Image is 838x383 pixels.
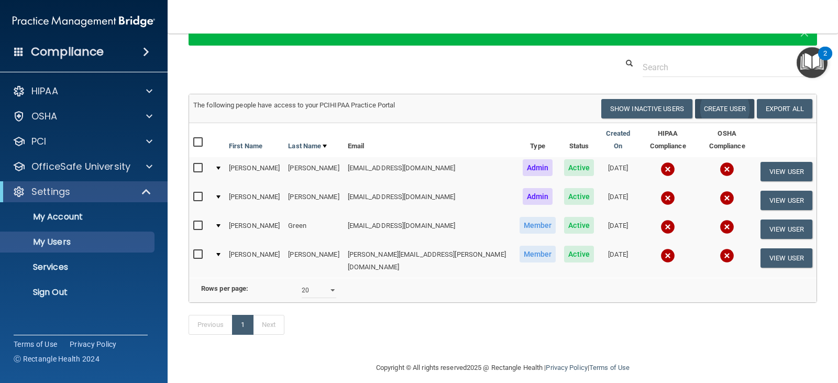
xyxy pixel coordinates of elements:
[520,246,556,262] span: Member
[225,186,284,215] td: [PERSON_NAME]
[31,135,46,148] p: PCI
[284,157,343,186] td: [PERSON_NAME]
[598,157,638,186] td: [DATE]
[720,191,734,205] img: cross.ca9f0e7f.svg
[13,160,152,173] a: OfficeSafe University
[7,237,150,247] p: My Users
[601,99,692,118] button: Show Inactive Users
[189,315,233,335] a: Previous
[225,215,284,244] td: [PERSON_NAME]
[253,315,284,335] a: Next
[344,215,515,244] td: [EMAIL_ADDRESS][DOMAIN_NAME]
[288,140,327,152] a: Last Name
[201,284,248,292] b: Rows per page:
[564,217,594,234] span: Active
[7,212,150,222] p: My Account
[14,339,57,349] a: Terms of Use
[515,123,560,157] th: Type
[31,185,70,198] p: Settings
[760,162,812,181] button: View User
[520,217,556,234] span: Member
[344,186,515,215] td: [EMAIL_ADDRESS][DOMAIN_NAME]
[70,339,117,349] a: Privacy Policy
[344,244,515,278] td: [PERSON_NAME][EMAIL_ADDRESS][PERSON_NAME][DOMAIN_NAME]
[31,45,104,59] h4: Compliance
[598,215,638,244] td: [DATE]
[560,123,598,157] th: Status
[564,246,594,262] span: Active
[284,215,343,244] td: Green
[344,123,515,157] th: Email
[698,123,756,157] th: OSHA Compliance
[13,185,152,198] a: Settings
[14,354,100,364] span: Ⓒ Rectangle Health 2024
[660,191,675,205] img: cross.ca9f0e7f.svg
[643,58,809,77] input: Search
[598,186,638,215] td: [DATE]
[284,244,343,278] td: [PERSON_NAME]
[760,191,812,210] button: View User
[823,53,827,67] div: 2
[660,248,675,263] img: cross.ca9f0e7f.svg
[229,140,262,152] a: First Name
[7,262,150,272] p: Services
[31,85,58,97] p: HIPAA
[284,186,343,215] td: [PERSON_NAME]
[193,101,395,109] span: The following people have access to your PCIHIPAA Practice Portal
[564,188,594,205] span: Active
[695,99,754,118] button: Create User
[760,248,812,268] button: View User
[13,135,152,148] a: PCI
[720,248,734,263] img: cross.ca9f0e7f.svg
[602,127,634,152] a: Created On
[720,220,734,234] img: cross.ca9f0e7f.svg
[720,162,734,177] img: cross.ca9f0e7f.svg
[7,287,150,298] p: Sign Out
[546,364,587,371] a: Privacy Policy
[800,25,809,38] button: Close
[13,85,152,97] a: HIPAA
[225,157,284,186] td: [PERSON_NAME]
[225,244,284,278] td: [PERSON_NAME]
[564,159,594,176] span: Active
[523,188,553,205] span: Admin
[589,364,630,371] a: Terms of Use
[232,315,253,335] a: 1
[523,159,553,176] span: Admin
[757,99,812,118] a: Export All
[13,11,155,32] img: PMB logo
[638,123,698,157] th: HIPAA Compliance
[598,244,638,278] td: [DATE]
[31,160,130,173] p: OfficeSafe University
[31,110,58,123] p: OSHA
[760,220,812,239] button: View User
[660,220,675,234] img: cross.ca9f0e7f.svg
[660,162,675,177] img: cross.ca9f0e7f.svg
[797,47,828,78] button: Open Resource Center, 2 new notifications
[344,157,515,186] td: [EMAIL_ADDRESS][DOMAIN_NAME]
[13,110,152,123] a: OSHA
